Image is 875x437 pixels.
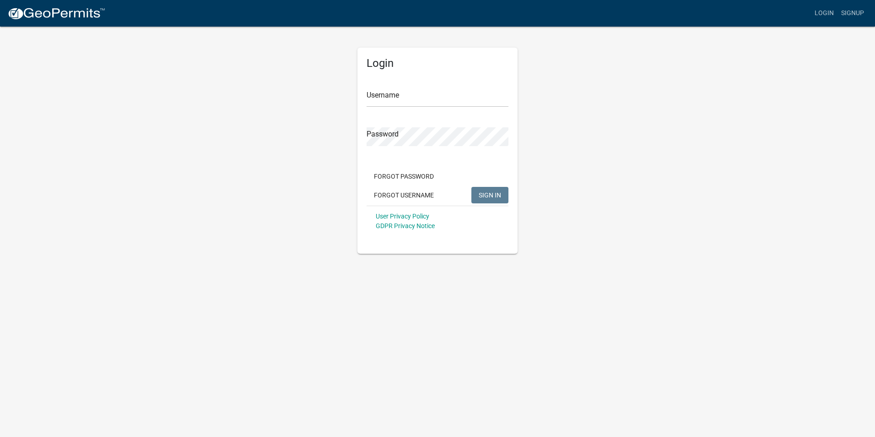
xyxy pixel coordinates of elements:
button: Forgot Username [367,187,441,203]
a: Login [811,5,837,22]
button: Forgot Password [367,168,441,185]
a: User Privacy Policy [376,213,429,220]
h5: Login [367,57,508,70]
a: Signup [837,5,868,22]
span: SIGN IN [479,191,501,198]
button: SIGN IN [471,187,508,203]
a: GDPR Privacy Notice [376,222,435,229]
